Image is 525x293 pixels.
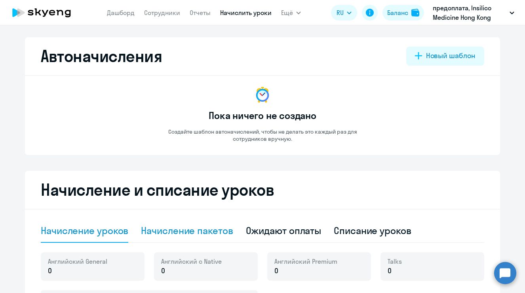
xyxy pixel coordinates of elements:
[220,9,272,17] a: Начислить уроки
[246,224,321,237] div: Ожидают оплаты
[429,3,518,22] button: предоплата, Insilico Medicine Hong Kong Limited
[48,257,107,266] span: Английский General
[274,266,278,276] span: 0
[161,257,222,266] span: Английский с Native
[190,9,211,17] a: Отчеты
[274,257,337,266] span: Английский Premium
[209,109,316,122] h3: Пока ничего не создано
[152,128,373,142] p: Создайте шаблон автоначислений, чтобы не делать это каждый раз для сотрудников вручную.
[48,266,52,276] span: 0
[388,257,402,266] span: Talks
[388,266,392,276] span: 0
[406,47,484,66] button: Новый шаблон
[41,224,128,237] div: Начисление уроков
[253,85,272,104] img: no-data
[141,224,233,237] div: Начисление пакетов
[331,5,357,21] button: RU
[41,47,162,66] h2: Автоначисления
[281,8,293,17] span: Ещё
[426,51,476,61] div: Новый шаблон
[144,9,180,17] a: Сотрудники
[433,3,506,22] p: предоплата, Insilico Medicine Hong Kong Limited
[161,266,165,276] span: 0
[411,9,419,17] img: balance
[107,9,135,17] a: Дашборд
[41,180,484,199] h2: Начисление и списание уроков
[382,5,424,21] button: Балансbalance
[387,8,408,17] div: Баланс
[337,8,344,17] span: RU
[281,5,301,21] button: Ещё
[334,224,411,237] div: Списание уроков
